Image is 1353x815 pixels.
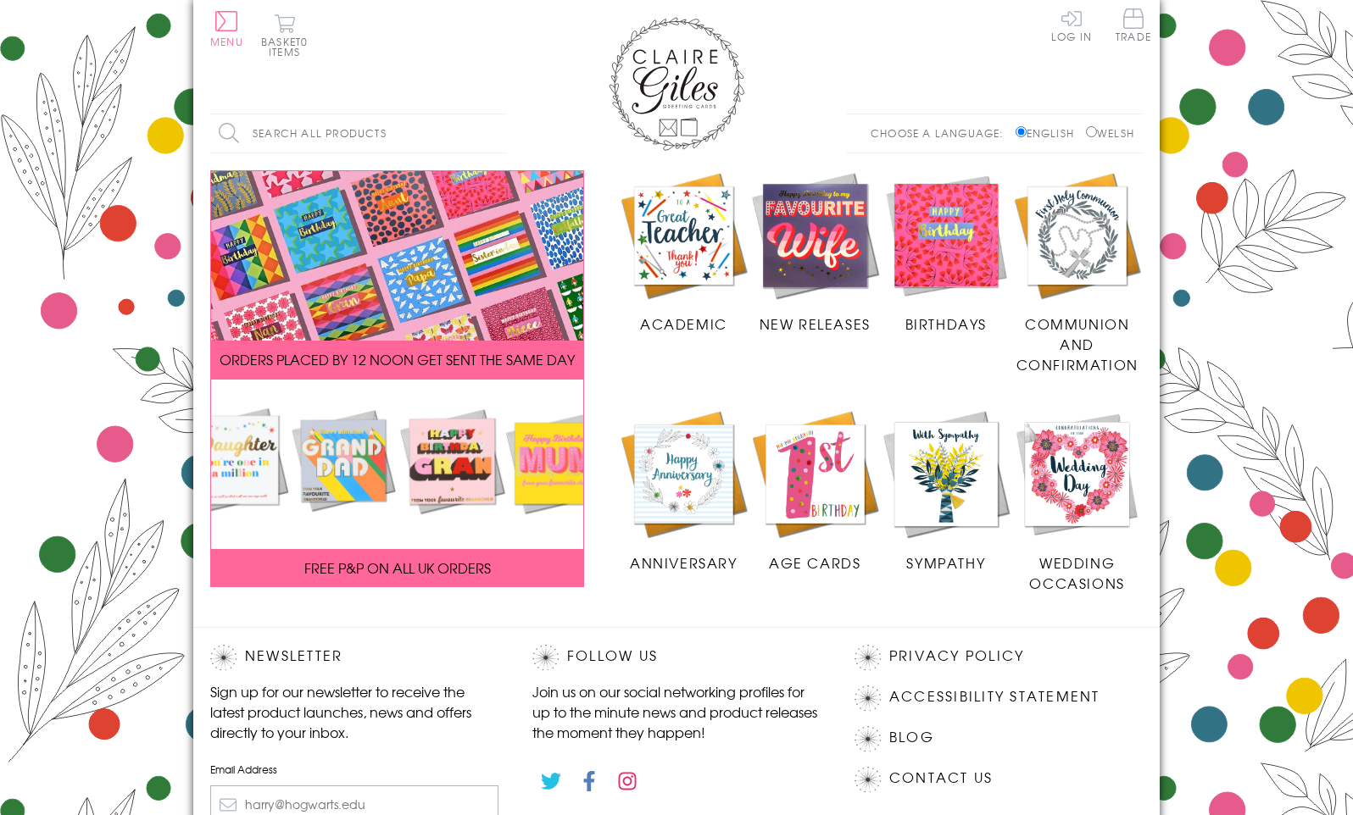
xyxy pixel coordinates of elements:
a: Accessibility Statement [889,685,1100,708]
span: Communion and Confirmation [1016,313,1139,374]
a: Sympathy [881,408,1012,573]
span: Wedding Occasions [1029,552,1124,593]
span: Birthdays [905,313,987,334]
span: Anniversary [630,552,738,573]
button: Basket0 items [261,14,308,57]
h2: Follow Us [532,645,821,670]
a: Contact Us [889,767,993,790]
a: Wedding Occasions [1011,408,1143,593]
a: Anniversary [618,408,749,573]
p: Join us on our social networking profiles for up to the minute news and product releases the mome... [532,681,821,742]
span: Menu [210,34,243,49]
span: Sympathy [906,552,985,573]
span: Age Cards [769,552,860,573]
label: English [1016,125,1083,141]
a: Age Cards [749,408,881,573]
span: FREE P&P ON ALL UK ORDERS [304,557,491,578]
a: Birthdays [881,170,1012,335]
a: New Releases [749,170,881,335]
span: Trade [1116,8,1151,42]
p: Choose a language: [871,125,1012,141]
h2: Newsletter [210,645,498,670]
input: Welsh [1086,126,1097,137]
span: ORDERS PLACED BY 12 NOON GET SENT THE SAME DAY [220,349,575,369]
label: Welsh [1086,125,1134,141]
a: Trade [1116,8,1151,45]
img: Claire Giles Greetings Cards [609,17,744,151]
span: New Releases [760,313,871,334]
input: English [1016,126,1027,137]
span: Academic [640,313,727,334]
input: Search all products [210,114,507,152]
input: Search [490,114,507,152]
a: Blog [889,726,934,749]
a: Privacy Policy [889,645,1024,668]
a: Academic [618,170,749,335]
label: Email Address [210,762,498,777]
p: Sign up for our newsletter to receive the latest product launches, news and offers directly to yo... [210,681,498,742]
span: 0 items [269,34,308,59]
a: Log In [1051,8,1092,42]
button: Menu [210,11,243,47]
a: Communion and Confirmation [1011,170,1143,375]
